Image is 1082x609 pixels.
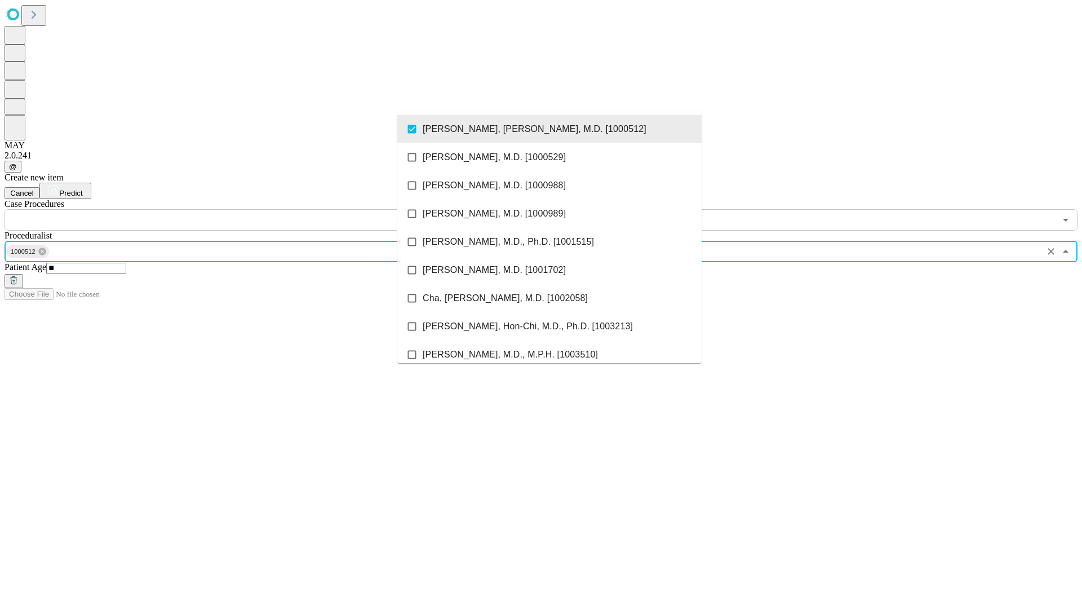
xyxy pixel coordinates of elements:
[423,263,566,277] span: [PERSON_NAME], M.D. [1001702]
[423,151,566,164] span: [PERSON_NAME], M.D. [1000529]
[5,187,39,199] button: Cancel
[5,151,1077,161] div: 2.0.241
[423,235,594,249] span: [PERSON_NAME], M.D., Ph.D. [1001515]
[423,292,588,305] span: Cha, [PERSON_NAME], M.D. [1002058]
[6,245,40,258] span: 1000512
[5,140,1077,151] div: MAY
[423,122,646,136] span: [PERSON_NAME], [PERSON_NAME], M.D. [1000512]
[423,348,598,361] span: [PERSON_NAME], M.D., M.P.H. [1003510]
[423,320,633,333] span: [PERSON_NAME], Hon-Chi, M.D., Ph.D. [1003213]
[5,161,21,173] button: @
[1058,244,1074,259] button: Close
[9,162,17,171] span: @
[6,245,49,258] div: 1000512
[5,173,64,182] span: Create new item
[39,183,91,199] button: Predict
[423,207,566,220] span: [PERSON_NAME], M.D. [1000989]
[1043,244,1059,259] button: Clear
[5,262,46,272] span: Patient Age
[1058,212,1074,228] button: Open
[423,179,566,192] span: [PERSON_NAME], M.D. [1000988]
[5,199,64,209] span: Scheduled Procedure
[10,189,34,197] span: Cancel
[59,189,82,197] span: Predict
[5,231,52,240] span: Proceduralist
